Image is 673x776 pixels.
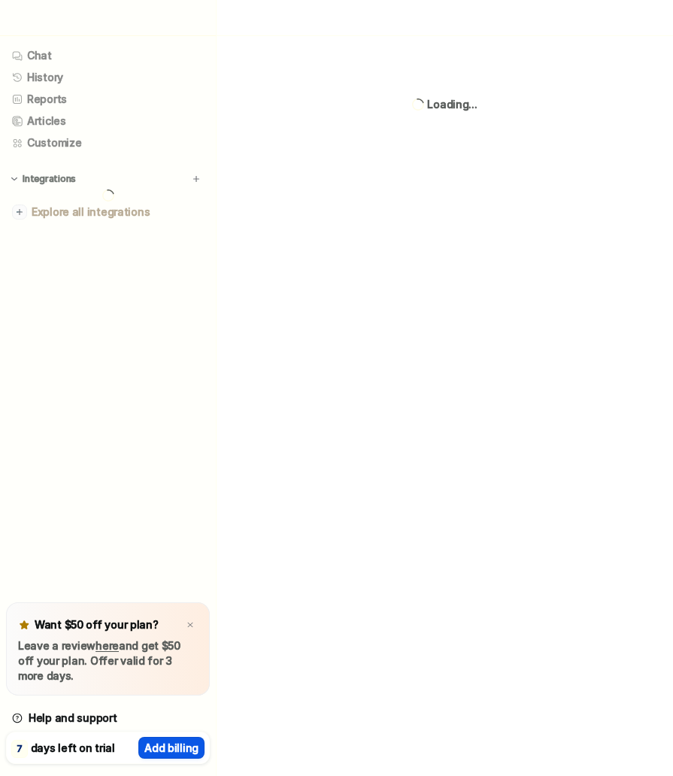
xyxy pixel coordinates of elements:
[32,200,204,224] span: Explore all integrations
[35,617,159,632] p: Want $50 off your plan?
[6,67,210,88] a: History
[6,45,210,66] a: Chat
[18,619,30,631] img: star
[95,639,119,652] a: here
[18,638,198,684] p: Leave a review and get $50 off your plan. Offer valid for 3 more days.
[186,620,195,630] img: x
[23,173,76,185] p: Integrations
[6,202,210,223] a: Explore all integrations
[6,132,210,153] a: Customize
[6,111,210,132] a: Articles
[12,205,27,220] img: explore all integrations
[6,708,210,729] a: Help and support
[9,174,20,184] img: expand menu
[144,740,199,756] p: Add billing
[191,174,202,184] img: menu_add.svg
[6,171,80,186] button: Integrations
[427,96,477,112] div: Loading...
[6,89,210,110] a: Reports
[17,742,23,756] p: 7
[138,737,205,759] button: Add billing
[31,740,115,756] p: days left on trial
